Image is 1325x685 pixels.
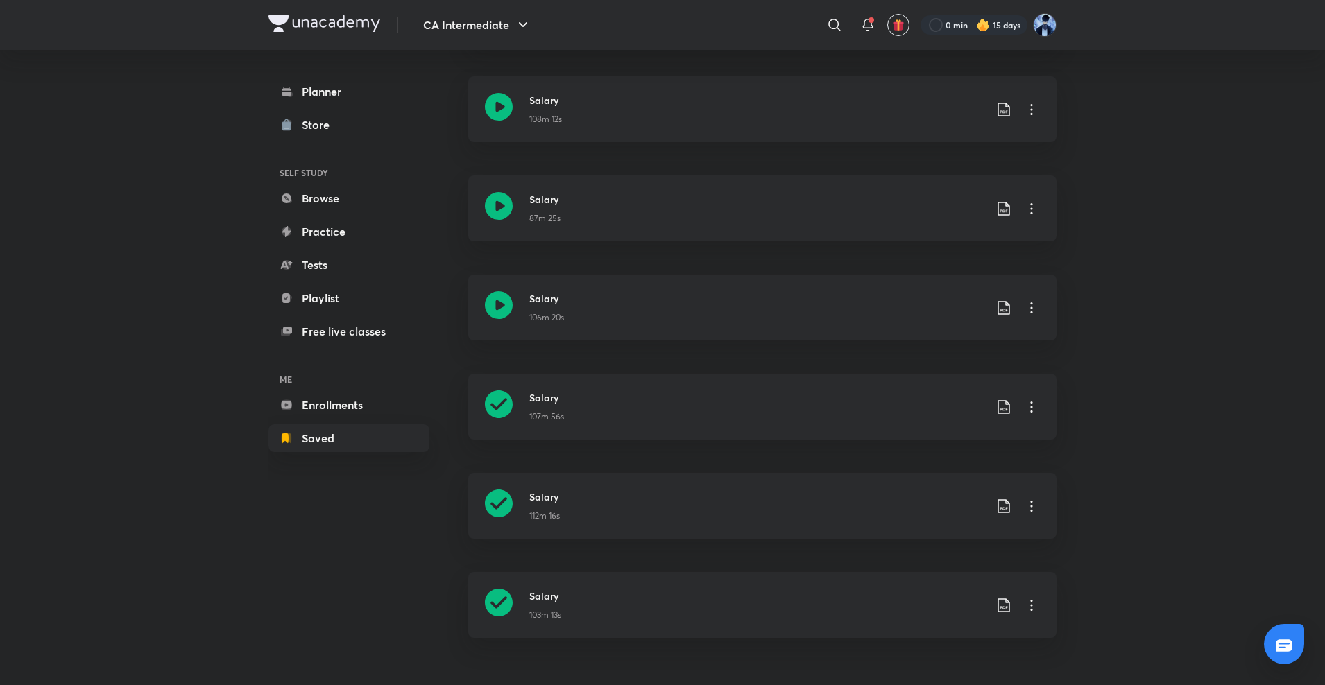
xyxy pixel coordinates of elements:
[468,572,1057,654] a: Salary103m 13s
[529,489,984,504] h3: Salary
[468,76,1057,159] a: Salary108m 12s
[268,424,429,452] a: Saved
[529,589,984,603] h3: Salary
[268,111,429,139] a: Store
[268,367,429,391] h6: ME
[268,251,429,279] a: Tests
[529,93,984,107] h3: Salary
[268,161,429,184] h6: SELF STUDY
[529,410,564,423] p: 107m 56s
[529,510,560,522] p: 112m 16s
[268,218,429,245] a: Practice
[268,78,429,105] a: Planner
[529,609,561,621] p: 103m 13s
[529,291,984,306] h3: Salary
[468,473,1057,555] a: Salary112m 16s
[1033,13,1057,37] img: Imran Hingora
[468,374,1057,456] a: Salary107m 56s
[415,11,540,39] button: CA Intermediate
[529,311,564,324] p: 106m 20s
[268,318,429,345] a: Free live classes
[976,18,990,32] img: streak
[268,15,380,35] a: Company Logo
[268,184,429,212] a: Browse
[529,390,984,405] h3: Salary
[468,175,1057,258] a: Salary87m 25s
[529,212,561,225] p: 87m 25s
[887,14,909,36] button: avatar
[302,116,338,133] div: Store
[892,19,905,31] img: avatar
[529,192,984,207] h3: Salary
[529,113,562,125] p: 108m 12s
[268,391,429,419] a: Enrollments
[268,15,380,32] img: Company Logo
[268,284,429,312] a: Playlist
[468,275,1057,357] a: Salary106m 20s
